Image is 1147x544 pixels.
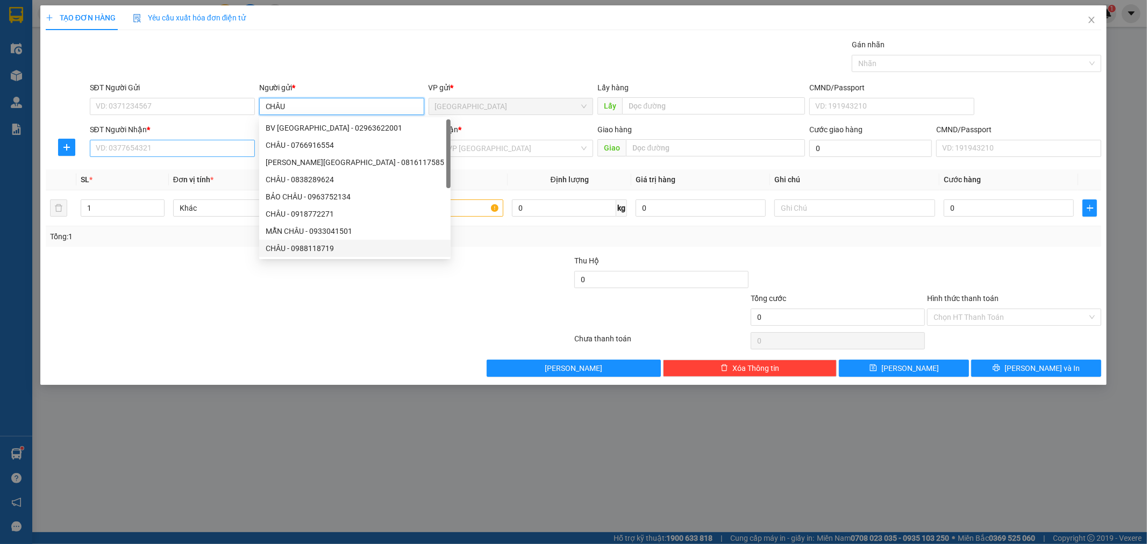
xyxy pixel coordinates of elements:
span: delete [721,364,728,373]
button: deleteXóa Thông tin [663,360,837,377]
div: MẪN CHÂU - 0933041501 [266,225,444,237]
span: Định lượng [551,175,589,184]
div: CHÂU - 0988118719 [266,242,444,254]
div: CHÂU - 0988118719 [259,240,451,257]
div: MẪN CHÂU - 0933041501 [259,223,451,240]
button: printer[PERSON_NAME] và In [971,360,1101,377]
button: save[PERSON_NAME] [839,360,969,377]
span: Lấy [597,97,622,114]
span: save [870,364,877,373]
button: Close [1077,5,1107,35]
span: Giao hàng [597,125,632,134]
input: Cước giao hàng [809,140,932,157]
div: BẢO CHÂU - 0963752134 [266,191,444,203]
div: PHẠM HÀN CHÂU - 0816117585 [259,154,451,171]
div: SĐT Người Nhận [90,124,255,135]
div: CHÂU - 0766916554 [266,139,444,151]
input: Dọc đường [622,97,805,114]
label: Gán nhãn [852,40,885,49]
input: 0 [636,199,766,217]
th: Ghi chú [770,169,939,190]
span: plus [1083,204,1096,212]
span: Thu Hộ [574,256,599,265]
span: [PERSON_NAME] và In [1004,362,1080,374]
span: kg [616,199,627,217]
div: BV [GEOGRAPHIC_DATA] - 02963622001 [266,122,444,134]
div: CMND/Passport [936,124,1101,135]
button: plus [58,139,75,156]
span: Tổng cước [751,294,786,303]
span: Lấy hàng [597,83,629,92]
div: SĐT Người Gửi [90,82,255,94]
span: [PERSON_NAME] [545,362,602,374]
button: plus [1082,199,1097,217]
div: BV TÂN CHÂU - 02963622001 [259,119,451,137]
div: Người gửi [259,82,424,94]
button: delete [50,199,67,217]
div: [PERSON_NAME][GEOGRAPHIC_DATA] - 0816117585 [266,156,444,168]
span: Khác [180,200,327,216]
div: CHÂU - 0918772271 [266,208,444,220]
div: CHÂU - 0766916554 [259,137,451,154]
label: Cước giao hàng [809,125,863,134]
label: Hình thức thanh toán [927,294,999,303]
img: icon [133,14,141,23]
span: Yêu cầu xuất hóa đơn điện tử [133,13,246,22]
span: Giá trị hàng [636,175,675,184]
span: printer [993,364,1000,373]
div: VP gửi [429,82,594,94]
div: CHÂU - 0918772271 [259,205,451,223]
span: [PERSON_NAME] [881,362,939,374]
div: BẢO CHÂU - 0963752134 [259,188,451,205]
span: SL [81,175,89,184]
button: [PERSON_NAME] [487,360,661,377]
span: Cước hàng [944,175,981,184]
input: Dọc đường [626,139,805,156]
span: Xóa Thông tin [732,362,779,374]
input: Ghi Chú [774,199,935,217]
span: plus [46,14,53,22]
span: TẠO ĐƠN HÀNG [46,13,116,22]
div: Chưa thanh toán [574,333,750,352]
span: Đơn vị tính [173,175,213,184]
span: Tân Châu [435,98,587,114]
span: Giao [597,139,626,156]
div: CHÂU - 0838289624 [266,174,444,185]
span: close [1087,16,1096,24]
div: CMND/Passport [809,82,974,94]
span: plus [59,143,75,152]
div: CHÂU - 0838289624 [259,171,451,188]
div: Tổng: 1 [50,231,443,242]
